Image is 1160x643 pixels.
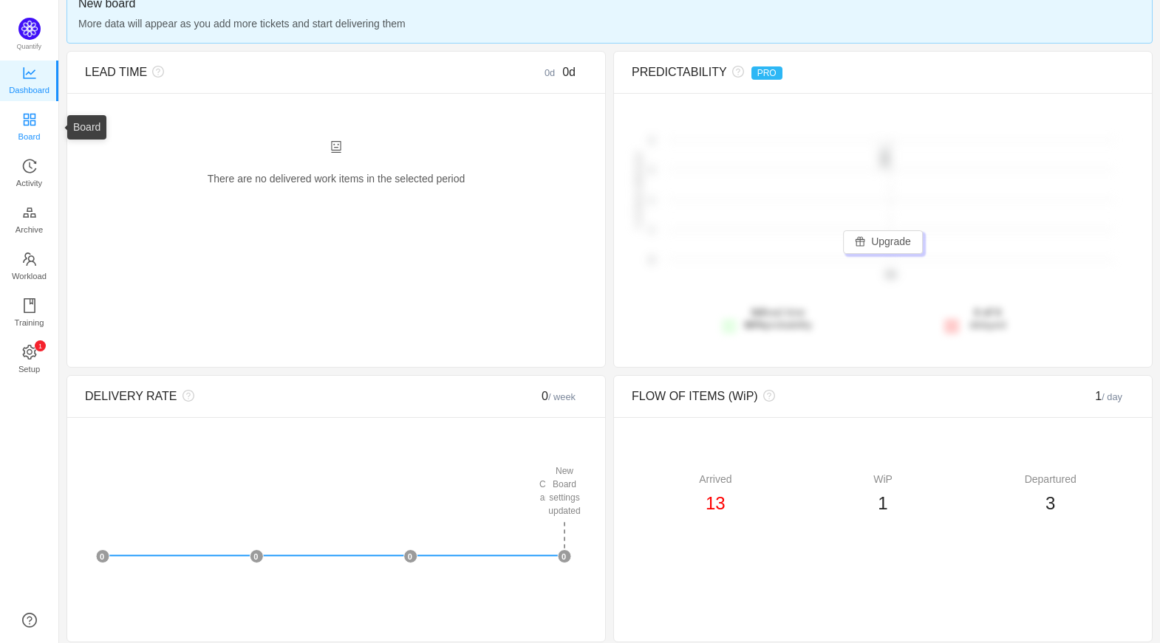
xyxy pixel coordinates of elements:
a: Workload [22,252,37,282]
small: / week [548,391,576,402]
span: lead time [744,306,812,331]
span: LEAD TIME [85,66,147,78]
i: icon: question-circle [727,66,744,78]
i: icon: history [22,159,37,173]
span: Dashboard [9,75,50,105]
a: icon: question-circle [22,613,37,627]
i: icon: appstore [22,112,37,127]
span: 3 [1045,493,1055,513]
span: Archive [16,215,43,244]
i: icon: question-circle [758,390,775,402]
sup: 1 [35,340,46,351]
i: icon: question-circle [147,66,164,78]
div: WiP [799,472,967,487]
tspan: 0 [649,255,654,264]
tspan: 1 [649,196,654,204]
span: Board [18,122,41,151]
i: icon: team [22,252,37,267]
span: Workload [12,261,47,291]
a: icon: settingSetup [22,345,37,375]
span: 13 [706,493,726,513]
div: Departured [966,472,1134,487]
p: 1 [38,340,41,351]
small: 0d [545,67,562,78]
tspan: 1 [649,226,654,235]
span: delayed [969,306,1006,331]
div: There are no delivered work items in the selected period [85,140,587,202]
tspan: 0d [886,270,895,281]
span: Quantify [17,43,42,50]
i: icon: book [22,298,37,313]
tspan: 2 [649,136,654,145]
div: Arrived [632,472,799,487]
span: 0 [542,390,576,402]
button: icon: giftUpgrade [843,230,923,254]
div: PREDICTABILITY [632,63,1009,81]
span: Training [14,308,44,337]
span: More data will appear as you add more tickets and start delivering them [78,16,1141,32]
a: Activity [22,159,37,189]
img: Quantify [18,18,41,40]
strong: 0 of 0 [974,306,1001,318]
i: icon: setting [22,345,37,360]
span: probability [744,319,812,331]
div: Board settings updated [545,475,583,520]
span: Activity [16,168,42,198]
small: / day [1102,391,1122,402]
tspan: 2 [649,166,654,175]
div: FLOW OF ITEMS (WiP) [632,388,1009,405]
i: icon: robot [330,141,342,153]
i: icon: line-chart [22,66,37,80]
span: Setup [18,354,40,384]
span: 1 [878,493,887,513]
text: # of items delivered [635,153,644,229]
i: icon: gold [22,205,37,220]
span: PRO [751,66,782,80]
div: 1 [1009,388,1134,405]
strong: 0d [751,306,763,318]
div: New Commitment and Delivery Points [536,461,593,520]
a: Archive [22,206,37,235]
i: icon: question-circle [177,390,194,402]
a: Board [22,113,37,142]
a: Training [22,299,37,329]
div: DELIVERY RATE [85,388,462,405]
a: Dashboard [22,66,37,96]
strong: 80% [744,319,765,331]
span: 0d [562,66,576,78]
